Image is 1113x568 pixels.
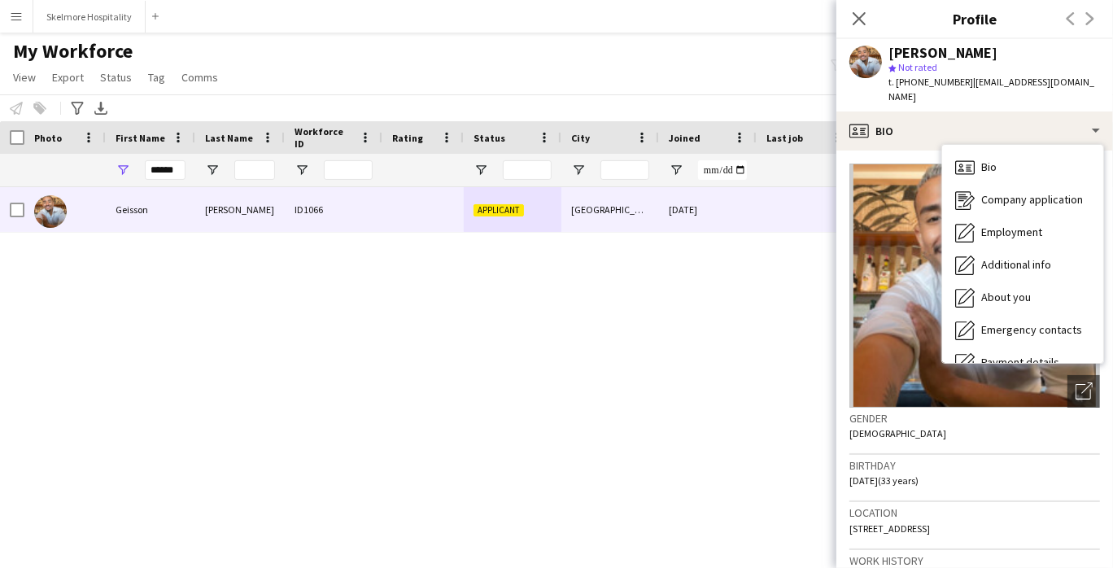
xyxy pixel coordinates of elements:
[295,163,309,177] button: Open Filter Menu
[392,132,423,144] span: Rating
[849,553,1100,568] h3: Work history
[766,132,803,144] span: Last job
[942,282,1103,314] div: About you
[205,163,220,177] button: Open Filter Menu
[46,67,90,88] a: Export
[205,132,253,144] span: Last Name
[142,67,172,88] a: Tag
[836,8,1113,29] h3: Profile
[888,46,997,60] div: [PERSON_NAME]
[100,70,132,85] span: Status
[116,132,165,144] span: First Name
[669,163,683,177] button: Open Filter Menu
[148,70,165,85] span: Tag
[981,225,1042,239] span: Employment
[91,98,111,118] app-action-btn: Export XLSX
[600,160,649,180] input: City Filter Input
[234,160,275,180] input: Last Name Filter Input
[34,132,62,144] span: Photo
[324,160,373,180] input: Workforce ID Filter Input
[561,187,659,232] div: [GEOGRAPHIC_DATA]
[571,132,590,144] span: City
[13,70,36,85] span: View
[195,187,285,232] div: [PERSON_NAME]
[942,347,1103,379] div: Payment details
[849,458,1100,473] h3: Birthday
[68,98,87,118] app-action-btn: Advanced filters
[942,184,1103,216] div: Company application
[33,1,146,33] button: Skelmore Hospitality
[145,160,185,180] input: First Name Filter Input
[106,187,195,232] div: Geisson
[849,474,919,487] span: [DATE] (33 years)
[942,151,1103,184] div: Bio
[888,76,973,88] span: t. [PHONE_NUMBER]
[285,187,382,232] div: ID1066
[981,192,1083,207] span: Company application
[1067,375,1100,408] div: Open photos pop-in
[116,163,130,177] button: Open Filter Menu
[698,160,747,180] input: Joined Filter Input
[474,132,505,144] span: Status
[981,159,997,174] span: Bio
[94,67,138,88] a: Status
[942,249,1103,282] div: Additional info
[981,257,1051,272] span: Additional info
[503,160,552,180] input: Status Filter Input
[981,322,1082,337] span: Emergency contacts
[888,76,1094,103] span: | [EMAIL_ADDRESS][DOMAIN_NAME]
[898,61,937,73] span: Not rated
[849,164,1100,408] img: Crew avatar or photo
[942,216,1103,249] div: Employment
[669,132,701,144] span: Joined
[849,411,1100,426] h3: Gender
[849,427,946,439] span: [DEMOGRAPHIC_DATA]
[849,505,1100,520] h3: Location
[7,67,42,88] a: View
[474,204,524,216] span: Applicant
[474,163,488,177] button: Open Filter Menu
[836,111,1113,151] div: Bio
[942,314,1103,347] div: Emergency contacts
[981,290,1031,304] span: About you
[659,187,757,232] div: [DATE]
[34,195,67,228] img: Geisson Macías
[175,67,225,88] a: Comms
[181,70,218,85] span: Comms
[52,70,84,85] span: Export
[981,355,1059,369] span: Payment details
[295,125,353,150] span: Workforce ID
[13,39,133,63] span: My Workforce
[571,163,586,177] button: Open Filter Menu
[849,522,930,535] span: [STREET_ADDRESS]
